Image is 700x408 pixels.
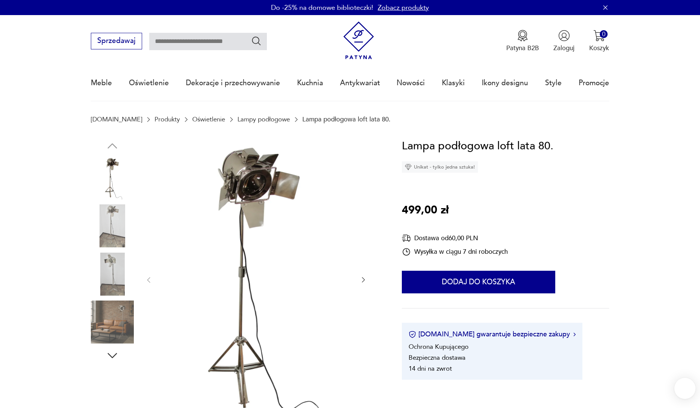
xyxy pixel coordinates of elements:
a: Promocje [579,66,609,100]
div: Wysyłka w ciągu 7 dni roboczych [402,247,508,256]
a: Nowości [397,66,425,100]
img: Ikona medalu [517,30,528,41]
a: Meble [91,66,112,100]
img: Ikona dostawy [402,233,411,243]
p: Patyna B2B [506,44,539,52]
a: Dekoracje i przechowywanie [186,66,280,100]
p: Zaloguj [553,44,574,52]
img: Zdjęcie produktu Lampa podłogowa loft lata 80. [91,204,134,247]
div: Dostawa od 60,00 PLN [402,233,508,243]
p: Koszyk [589,44,609,52]
a: Sprzedawaj [91,38,142,44]
li: Ochrona Kupującego [409,342,469,351]
a: Antykwariat [340,66,380,100]
iframe: Smartsupp widget button [674,378,695,399]
a: [DOMAIN_NAME] [91,116,142,123]
img: Zdjęcie produktu Lampa podłogowa loft lata 80. [91,301,134,344]
a: Produkty [155,116,180,123]
button: [DOMAIN_NAME] gwarantuje bezpieczne zakupy [409,330,576,339]
button: Patyna B2B [506,30,539,52]
img: Patyna - sklep z meblami i dekoracjami vintage [340,21,378,60]
a: Ikony designu [482,66,528,100]
p: Do -25% na domowe biblioteczki! [271,3,373,12]
div: 0 [600,30,608,38]
img: Ikona koszyka [593,30,605,41]
p: 499,00 zł [402,202,449,219]
a: Ikona medaluPatyna B2B [506,30,539,52]
a: Kuchnia [297,66,323,100]
img: Ikonka użytkownika [558,30,570,41]
div: Unikat - tylko jedna sztuka! [402,161,478,173]
a: Klasyki [442,66,465,100]
a: Style [545,66,562,100]
li: 14 dni na zwrot [409,364,452,373]
a: Oświetlenie [129,66,169,100]
img: Zdjęcie produktu Lampa podłogowa loft lata 80. [91,156,134,199]
img: Ikona certyfikatu [409,331,416,338]
li: Bezpieczna dostawa [409,353,466,362]
button: Szukaj [251,35,262,46]
a: Zobacz produkty [378,3,429,12]
button: Dodaj do koszyka [402,271,555,293]
button: Sprzedawaj [91,33,142,49]
a: Oświetlenie [192,116,225,123]
button: Zaloguj [553,30,574,52]
img: Ikona strzałki w prawo [573,333,576,336]
button: 0Koszyk [589,30,609,52]
p: Lampa podłogowa loft lata 80. [302,116,391,123]
img: Ikona diamentu [405,164,412,170]
img: Zdjęcie produktu Lampa podłogowa loft lata 80. [91,253,134,296]
a: Lampy podłogowe [237,116,290,123]
h1: Lampa podłogowa loft lata 80. [402,138,553,155]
